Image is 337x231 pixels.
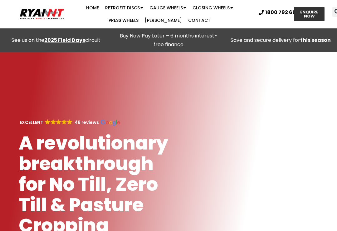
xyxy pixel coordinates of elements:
a: Retrofit Discs [102,2,146,14]
nav: Menu [65,2,254,27]
a: [PERSON_NAME] [142,14,185,27]
a: 2025 Field Days [44,37,85,44]
a: Gauge Wheels [146,2,189,14]
a: Closing Wheels [189,2,236,14]
span: 1800 792 668 [265,10,299,15]
img: Google [56,119,61,125]
strong: this season [300,37,331,44]
img: Google [45,119,50,125]
a: Contact [185,14,214,27]
img: Google [67,119,72,125]
img: Google [51,119,56,125]
p: Buy Now Pay Later – 6 months interest-free finance [115,32,222,49]
a: EXCELLENT GoogleGoogleGoogleGoogleGoogle 48 reviews Google [19,119,120,125]
span: ENQUIRE NOW [300,10,319,18]
img: Google [61,119,67,125]
strong: EXCELLENT [20,119,43,125]
a: 1800 792 668 [259,10,299,15]
img: Ryan NT logo [19,7,65,21]
p: Save and secure delivery for [228,36,334,45]
a: Home [83,2,102,14]
img: Google [101,120,120,126]
a: Press Wheels [105,14,142,27]
strong: 48 reviews [75,119,99,125]
div: See us on the circuit [3,36,109,45]
a: ENQUIRE NOW [294,7,325,21]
